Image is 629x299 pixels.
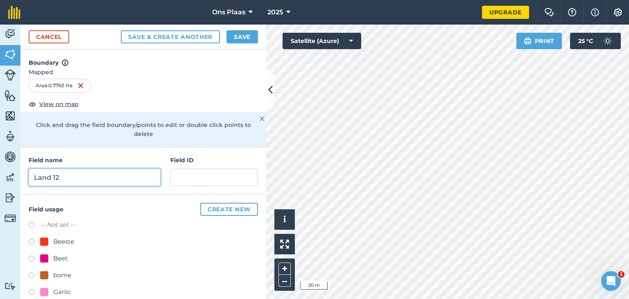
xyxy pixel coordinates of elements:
span: Ons Plaas [212,7,245,17]
button: Save & Create Another [121,30,220,43]
img: svg+xml;base64,PD94bWwgdmVyc2lvbj0iMS4wIiBlbmNvZGluZz0idXRmLTgiPz4KPCEtLSBHZW5lcmF0b3I6IEFkb2JlIE... [600,33,616,49]
a: Cancel [29,30,69,43]
img: svg+xml;base64,PD94bWwgdmVyc2lvbj0iMS4wIiBlbmNvZGluZz0idXRmLTgiPz4KPCEtLSBHZW5lcmF0b3I6IEFkb2JlIE... [5,130,16,143]
button: Create new [200,203,258,216]
button: Save [226,30,258,43]
button: 25 °C [570,33,621,49]
img: Four arrows, one pointing top left, one top right, one bottom right and the last bottom left [280,240,289,249]
a: Upgrade [482,6,529,19]
img: svg+xml;base64,PHN2ZyB4bWxucz0iaHR0cDovL3d3dy53My5vcmcvMjAwMC9zdmciIHdpZHRoPSIxNiIgaGVpZ2h0PSIyNC... [77,81,84,91]
img: svg+xml;base64,PHN2ZyB4bWxucz0iaHR0cDovL3d3dy53My5vcmcvMjAwMC9zdmciIHdpZHRoPSIxOCIgaGVpZ2h0PSIyNC... [29,99,36,109]
p: Click and drag the field boundary/points to edit or double click points to delete [29,120,258,139]
iframe: Intercom live chat [601,271,621,291]
label: -- Not set -- [40,220,75,230]
img: svg+xml;base64,PHN2ZyB4bWxucz0iaHR0cDovL3d3dy53My5vcmcvMjAwMC9zdmciIHdpZHRoPSI1NiIgaGVpZ2h0PSI2MC... [5,110,16,122]
span: Mapped [20,68,266,77]
img: svg+xml;base64,PHN2ZyB4bWxucz0iaHR0cDovL3d3dy53My5vcmcvMjAwMC9zdmciIHdpZHRoPSI1NiIgaGVpZ2h0PSI2MC... [5,89,16,102]
img: svg+xml;base64,PHN2ZyB4bWxucz0iaHR0cDovL3d3dy53My5vcmcvMjAwMC9zdmciIHdpZHRoPSIyMiIgaGVpZ2h0PSIzMC... [260,114,265,124]
div: Beet [53,254,68,263]
div: Beeste [53,237,74,247]
img: svg+xml;base64,PHN2ZyB4bWxucz0iaHR0cDovL3d3dy53My5vcmcvMjAwMC9zdmciIHdpZHRoPSIxNyIgaGVpZ2h0PSIxNy... [62,58,68,68]
img: svg+xml;base64,PD94bWwgdmVyc2lvbj0iMS4wIiBlbmNvZGluZz0idXRmLTgiPz4KPCEtLSBHZW5lcmF0b3I6IEFkb2JlIE... [5,282,16,290]
img: svg+xml;base64,PD94bWwgdmVyc2lvbj0iMS4wIiBlbmNvZGluZz0idXRmLTgiPz4KPCEtLSBHZW5lcmF0b3I6IEFkb2JlIE... [5,171,16,183]
button: Satellite (Azure) [283,33,361,49]
img: svg+xml;base64,PD94bWwgdmVyc2lvbj0iMS4wIiBlbmNvZGluZz0idXRmLTgiPz4KPCEtLSBHZW5lcmF0b3I6IEFkb2JlIE... [5,192,16,204]
img: svg+xml;base64,PHN2ZyB4bWxucz0iaHR0cDovL3d3dy53My5vcmcvMjAwMC9zdmciIHdpZHRoPSI1NiIgaGVpZ2h0PSI2MC... [5,48,16,61]
img: A cog icon [613,8,623,16]
div: Area : 0.7765 Ha [29,79,91,93]
button: Print [516,33,562,49]
h4: Field ID [170,156,258,165]
button: + [278,263,291,275]
div: Garlic [53,287,71,297]
button: View on map [29,99,79,109]
div: bome [53,270,71,280]
button: – [278,275,291,287]
span: i [283,214,286,224]
img: svg+xml;base64,PD94bWwgdmVyc2lvbj0iMS4wIiBlbmNvZGluZz0idXRmLTgiPz4KPCEtLSBHZW5lcmF0b3I6IEFkb2JlIE... [5,28,16,40]
img: svg+xml;base64,PHN2ZyB4bWxucz0iaHR0cDovL3d3dy53My5vcmcvMjAwMC9zdmciIHdpZHRoPSIxNyIgaGVpZ2h0PSIxNy... [591,7,599,17]
span: 25 ° C [578,33,593,49]
h4: Field name [29,156,161,165]
img: svg+xml;base64,PHN2ZyB4bWxucz0iaHR0cDovL3d3dy53My5vcmcvMjAwMC9zdmciIHdpZHRoPSIxOSIgaGVpZ2h0PSIyNC... [524,36,532,46]
h4: Field usage [29,203,258,216]
button: i [274,209,295,230]
h4: Boundary [20,50,266,68]
span: 2025 [267,7,283,17]
img: fieldmargin Logo [8,6,20,19]
img: A question mark icon [567,8,577,16]
img: Two speech bubbles overlapping with the left bubble in the forefront [544,8,554,16]
img: svg+xml;base64,PD94bWwgdmVyc2lvbj0iMS4wIiBlbmNvZGluZz0idXRmLTgiPz4KPCEtLSBHZW5lcmF0b3I6IEFkb2JlIE... [5,151,16,163]
span: View on map [39,100,79,109]
img: svg+xml;base64,PD94bWwgdmVyc2lvbj0iMS4wIiBlbmNvZGluZz0idXRmLTgiPz4KPCEtLSBHZW5lcmF0b3I6IEFkb2JlIE... [5,213,16,224]
span: 1 [618,271,624,278]
img: svg+xml;base64,PD94bWwgdmVyc2lvbj0iMS4wIiBlbmNvZGluZz0idXRmLTgiPz4KPCEtLSBHZW5lcmF0b3I6IEFkb2JlIE... [5,69,16,81]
